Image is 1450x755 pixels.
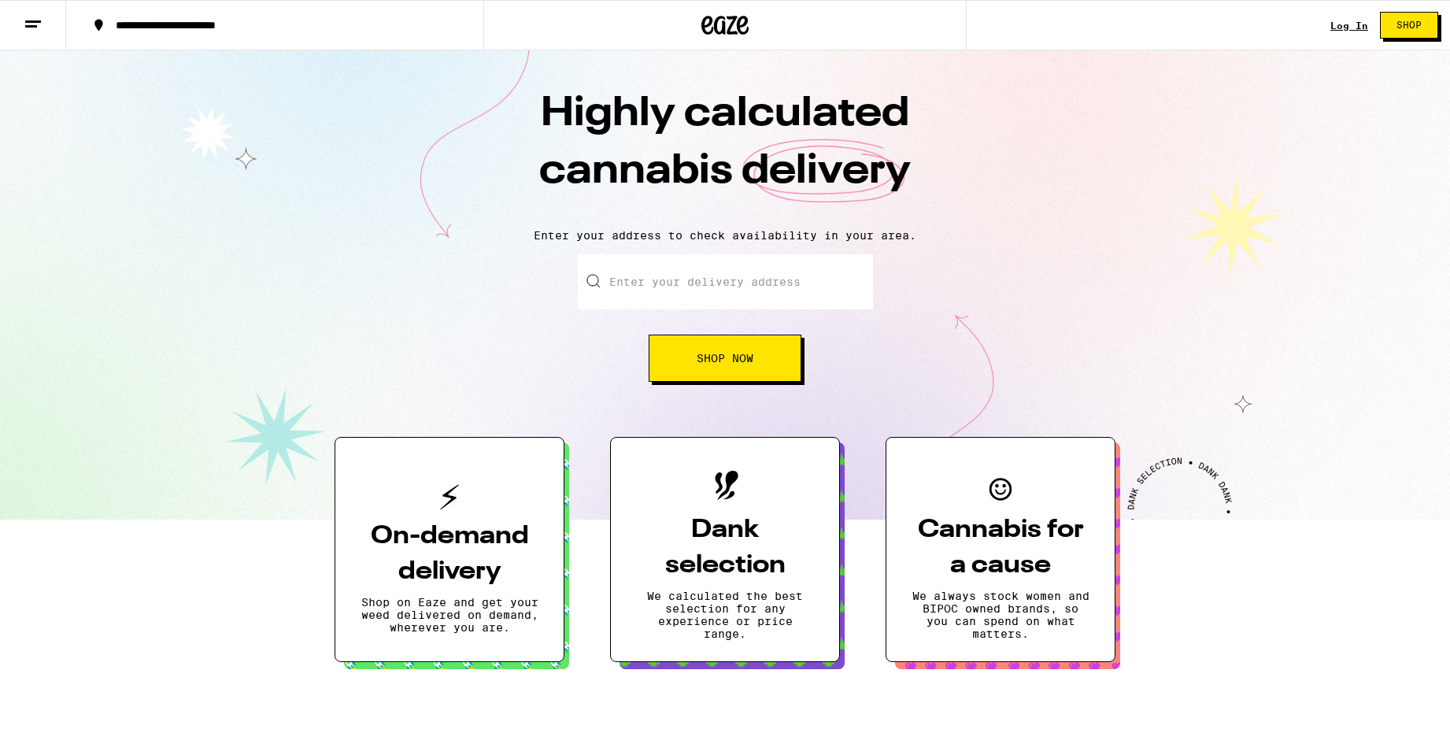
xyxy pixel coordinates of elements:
input: Enter your delivery address [578,254,873,309]
a: Log In [1330,20,1368,31]
button: Cannabis for a causeWe always stock women and BIPOC owned brands, so you can spend on what matters. [886,437,1115,662]
button: On-demand deliveryShop on Eaze and get your weed delivered on demand, wherever you are. [335,437,564,662]
span: Shop Now [697,353,753,364]
h3: Dank selection [636,513,814,583]
h3: Cannabis for a cause [912,513,1089,583]
span: Shop [1396,20,1422,30]
h1: Highly calculated cannabis delivery [449,86,1001,217]
p: Shop on Eaze and get your weed delivered on demand, wherever you are. [361,596,538,634]
a: Shop [1368,12,1450,39]
button: Shop Now [649,335,801,382]
h3: On-demand delivery [361,519,538,590]
button: Dank selectionWe calculated the best selection for any experience or price range. [610,437,840,662]
p: We calculated the best selection for any experience or price range. [636,590,814,640]
p: Enter your address to check availability in your area. [16,229,1434,242]
p: We always stock women and BIPOC owned brands, so you can spend on what matters. [912,590,1089,640]
button: Shop [1380,12,1438,39]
